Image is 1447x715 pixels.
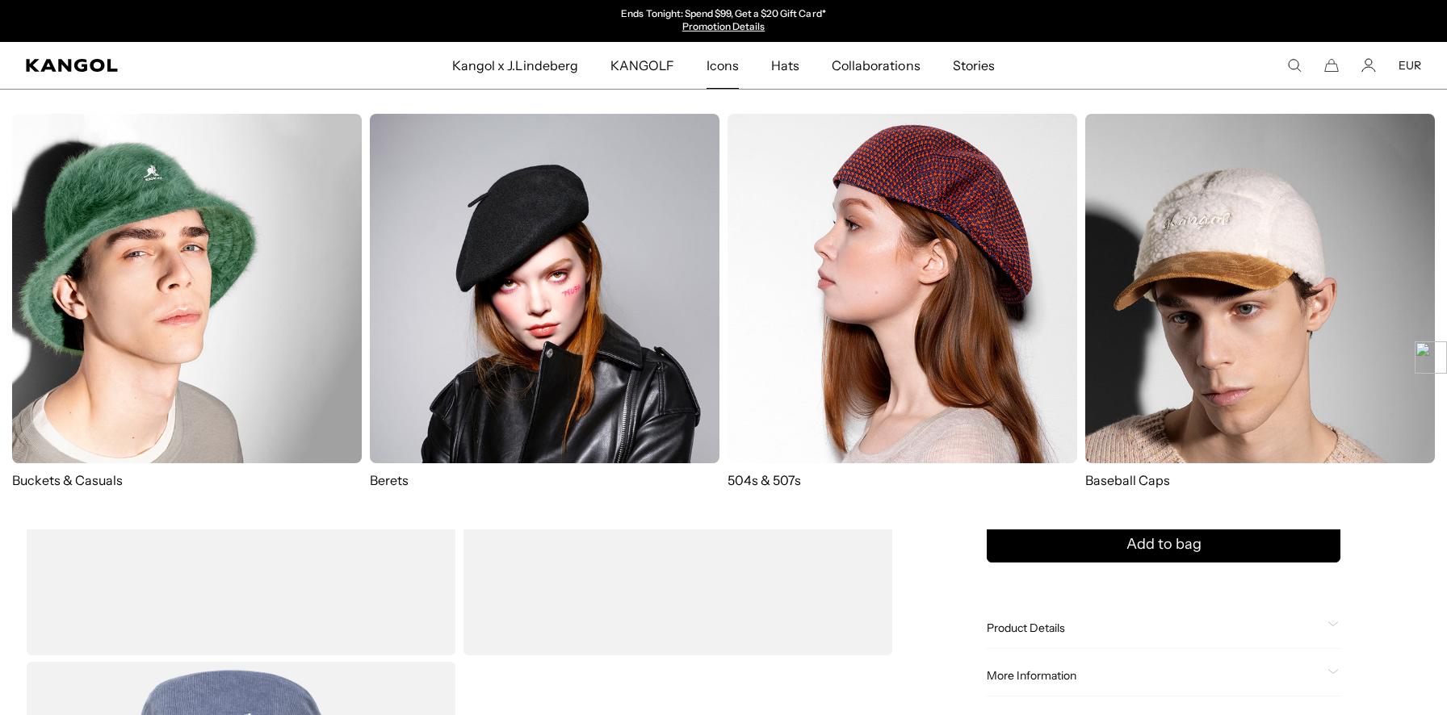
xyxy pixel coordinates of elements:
a: KANGOLF [594,42,690,89]
a: Baseball Caps [1085,114,1435,505]
span: Icons [707,42,739,89]
a: Stories [937,42,1011,89]
p: Berets [370,471,719,489]
span: Hats [771,42,799,89]
a: Buckets & Casuals [12,114,362,489]
div: Announcement [557,8,890,34]
a: Kangol x J.Lindeberg [436,42,594,89]
p: Buckets & Casuals [12,471,362,489]
slideshow-component: Announcement bar [557,8,890,34]
span: Stories [953,42,995,89]
a: Hats [755,42,816,89]
a: Berets [370,114,719,489]
a: Kangol [26,59,300,72]
p: Ends Tonight: Spend $99, Get a $20 Gift Card* [621,8,825,21]
div: 1 of 2 [557,8,890,34]
a: 504s & 507s [728,114,1077,489]
p: 504s & 507s [728,471,1077,489]
a: Promotion Details [682,20,765,32]
button: EUR [1399,58,1421,73]
button: Add to bag [987,525,1340,562]
span: More Information [987,668,1321,683]
span: Product Details [987,621,1321,635]
img: logo.png [1415,341,1447,374]
button: Cart [1324,58,1339,73]
a: Icons [690,42,755,89]
p: Baseball Caps [1085,471,1435,489]
a: Account [1361,58,1376,73]
span: Collaborations [832,42,920,89]
span: KANGOLF [610,42,674,89]
summary: Search here [1287,58,1302,73]
a: Collaborations [816,42,936,89]
span: Add to bag [1126,533,1202,555]
span: Kangol x J.Lindeberg [452,42,578,89]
